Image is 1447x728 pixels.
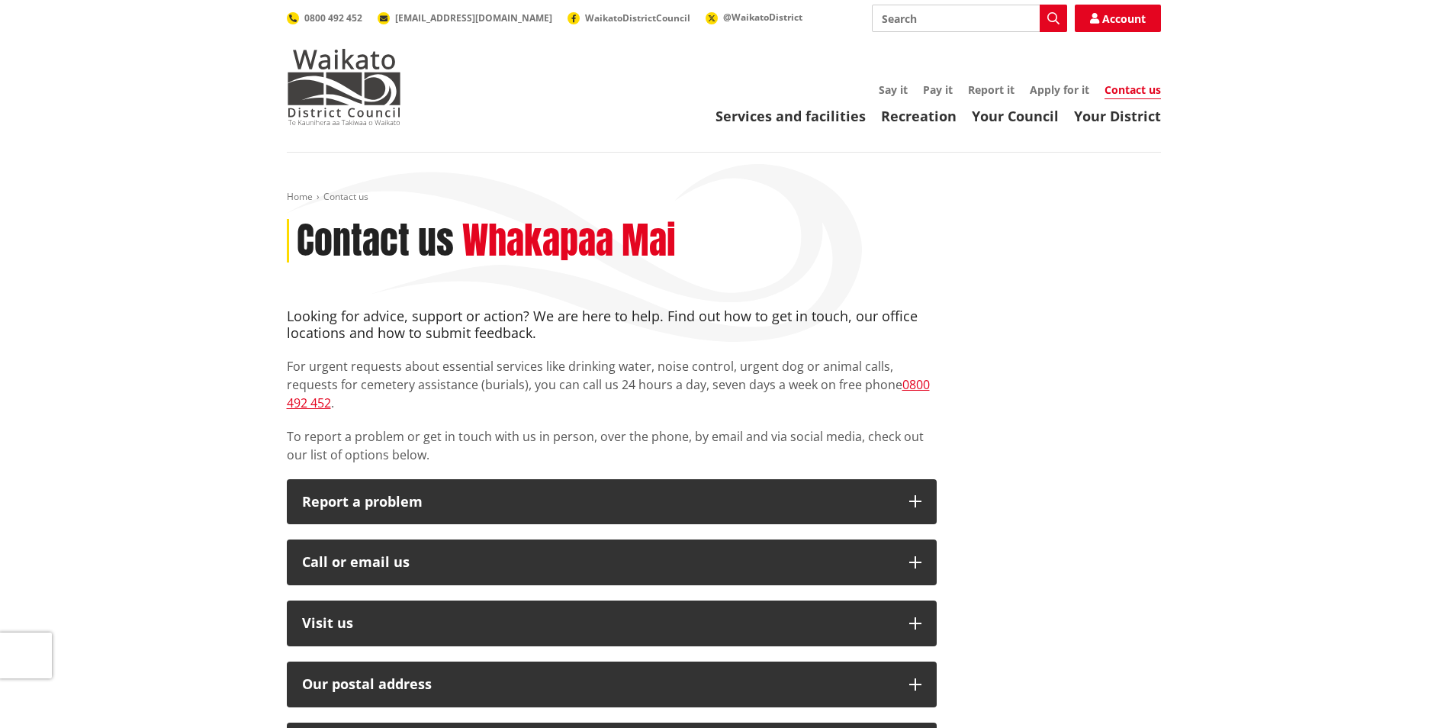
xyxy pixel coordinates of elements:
[1105,82,1161,99] a: Contact us
[287,308,937,341] h4: Looking for advice, support or action? We are here to help. Find out how to get in touch, our off...
[302,555,894,570] div: Call or email us
[568,11,690,24] a: WaikatoDistrictCouncil
[706,11,802,24] a: @WaikatoDistrict
[378,11,552,24] a: [EMAIL_ADDRESS][DOMAIN_NAME]
[287,540,937,585] button: Call or email us
[323,190,368,203] span: Contact us
[304,11,362,24] span: 0800 492 452
[923,82,953,97] a: Pay it
[872,5,1067,32] input: Search input
[287,601,937,646] button: Visit us
[302,494,894,510] p: Report a problem
[287,49,401,125] img: Waikato District Council - Te Kaunihera aa Takiwaa o Waikato
[462,219,676,263] h2: Whakapaa Mai
[287,376,930,411] a: 0800 492 452
[287,662,937,707] button: Our postal address
[968,82,1015,97] a: Report it
[881,107,957,125] a: Recreation
[972,107,1059,125] a: Your Council
[302,677,894,692] h2: Our postal address
[287,357,937,412] p: For urgent requests about essential services like drinking water, noise control, urgent dog or an...
[287,479,937,525] button: Report a problem
[302,616,894,631] p: Visit us
[585,11,690,24] span: WaikatoDistrictCouncil
[1030,82,1089,97] a: Apply for it
[395,11,552,24] span: [EMAIL_ADDRESS][DOMAIN_NAME]
[879,82,908,97] a: Say it
[1075,5,1161,32] a: Account
[287,191,1161,204] nav: breadcrumb
[287,427,937,464] p: To report a problem or get in touch with us in person, over the phone, by email and via social me...
[715,107,866,125] a: Services and facilities
[297,219,454,263] h1: Contact us
[1074,107,1161,125] a: Your District
[287,11,362,24] a: 0800 492 452
[287,190,313,203] a: Home
[723,11,802,24] span: @WaikatoDistrict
